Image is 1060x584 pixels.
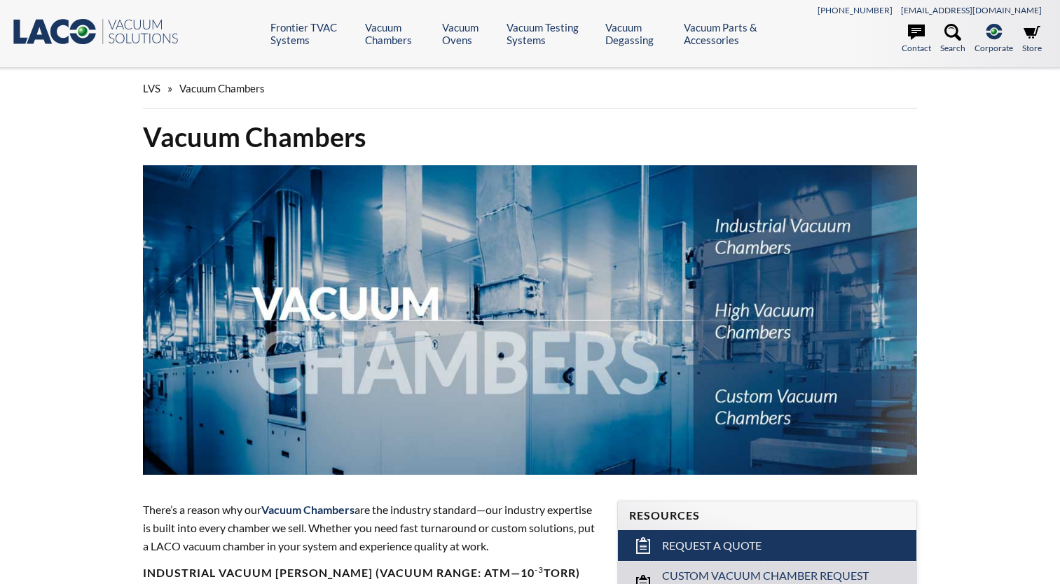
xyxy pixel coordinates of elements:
h4: Resources [629,508,904,523]
span: Request a Quote [662,538,762,553]
sup: -3 [535,564,544,575]
h4: Industrial Vacuum [PERSON_NAME] (vacuum range: atm—10 Torr) [143,566,600,580]
h1: Vacuum Chambers [143,120,917,154]
a: Store [1022,24,1042,55]
a: Frontier TVAC Systems [270,21,355,46]
a: [EMAIL_ADDRESS][DOMAIN_NAME] [901,5,1042,15]
img: Vacuum Chambers [143,165,917,475]
a: Search [940,24,965,55]
a: [PHONE_NUMBER] [818,5,893,15]
a: Request a Quote [618,530,916,561]
span: Vacuum Chambers [261,503,355,516]
span: LVS [143,82,160,95]
a: Vacuum Chambers [365,21,432,46]
div: » [143,69,917,109]
a: Vacuum Parts & Accessories [684,21,786,46]
span: Corporate [975,41,1013,55]
p: There’s a reason why our are the industry standard—our industry expertise is built into every cha... [143,501,600,555]
span: Vacuum Chambers [179,82,265,95]
a: Vacuum Testing Systems [507,21,595,46]
a: Vacuum Ovens [442,21,495,46]
a: Contact [902,24,931,55]
a: Vacuum Degassing [605,21,673,46]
